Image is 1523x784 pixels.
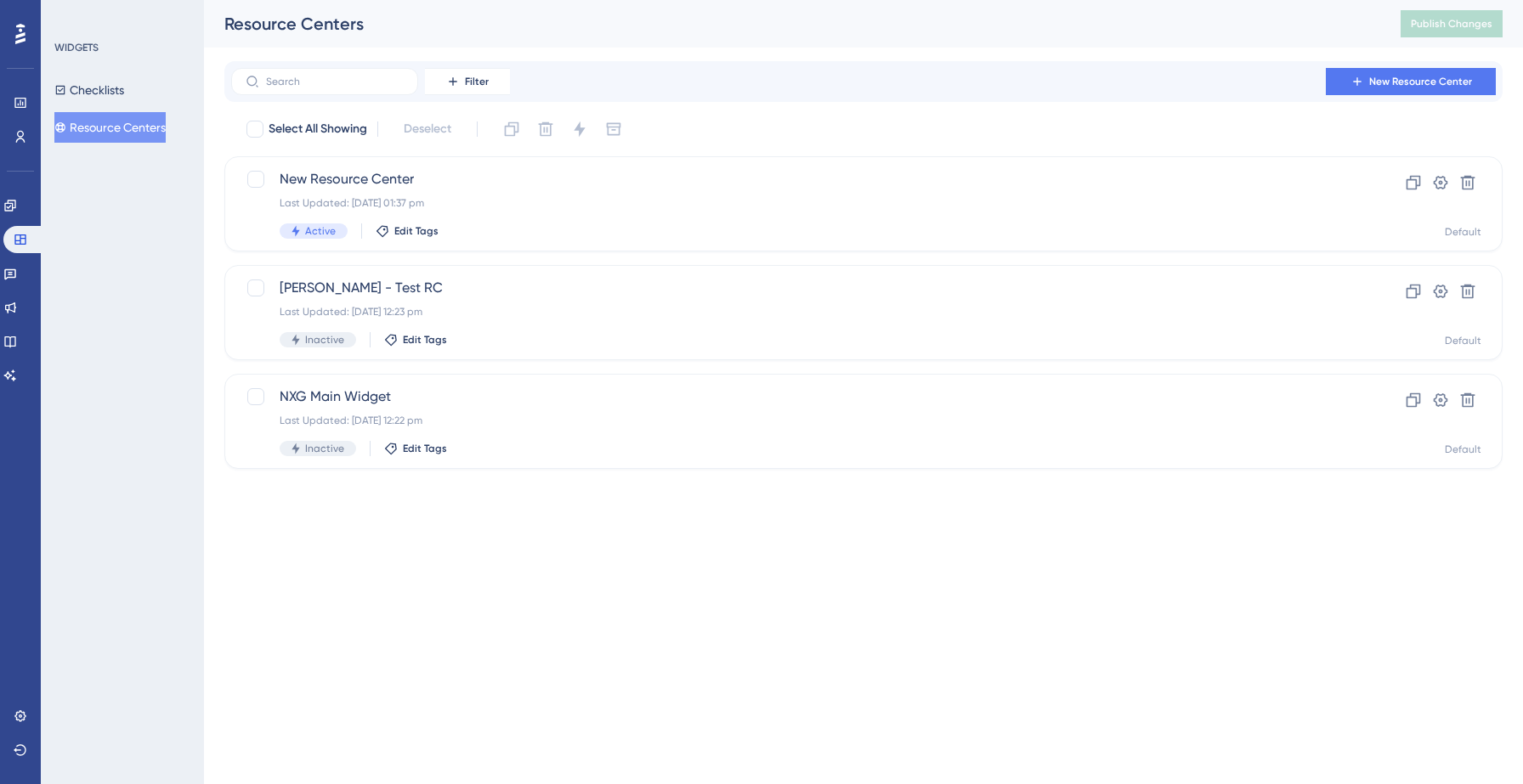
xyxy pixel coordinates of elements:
[224,12,1358,36] div: Resource Centers
[1452,717,1503,768] iframe: UserGuiding AI Assistant Launcher
[1445,443,1481,456] div: Default
[280,278,1311,298] span: [PERSON_NAME] - Test RC
[269,119,367,139] span: Select All Showing
[266,76,404,87] input: Search
[1369,75,1472,88] span: New Resource Center
[403,333,447,347] span: Edit Tags
[403,442,447,455] span: Edit Tags
[1401,10,1503,37] button: Publish Changes
[1411,17,1492,31] span: Publish Changes
[384,333,447,347] button: Edit Tags
[280,196,1311,210] div: Last Updated: [DATE] 01:37 pm
[280,169,1311,189] span: New Resource Center
[1445,225,1481,239] div: Default
[388,114,467,144] button: Deselect
[280,414,1311,427] div: Last Updated: [DATE] 12:22 pm
[280,386,1311,407] span: NXG Main Widget
[305,333,344,347] span: Inactive
[54,41,99,54] div: WIDGETS
[394,224,439,238] span: Edit Tags
[404,119,451,139] span: Deselect
[280,305,1311,319] div: Last Updated: [DATE] 12:23 pm
[1326,68,1496,95] button: New Resource Center
[376,224,439,238] button: Edit Tags
[465,75,489,88] span: Filter
[425,68,510,95] button: Filter
[305,442,344,455] span: Inactive
[1445,334,1481,347] div: Default
[384,442,447,455] button: Edit Tags
[54,112,166,143] button: Resource Centers
[54,75,124,105] button: Checklists
[305,224,336,238] span: Active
